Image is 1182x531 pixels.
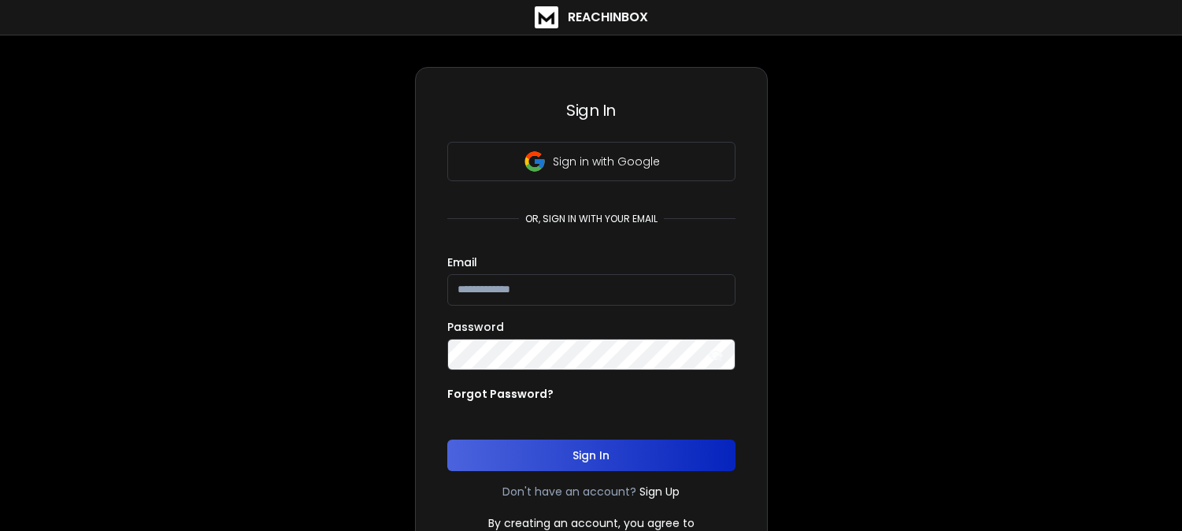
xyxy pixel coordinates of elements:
p: By creating an account, you agree to [488,515,695,531]
p: or, sign in with your email [519,213,664,225]
h3: Sign In [447,99,736,121]
img: logo [535,6,558,28]
label: Email [447,257,477,268]
p: Don't have an account? [502,484,636,499]
a: Sign Up [639,484,680,499]
button: Sign In [447,440,736,471]
button: Sign in with Google [447,142,736,181]
p: Sign in with Google [553,154,660,169]
label: Password [447,321,504,332]
h1: ReachInbox [568,8,648,27]
a: ReachInbox [535,6,648,28]
p: Forgot Password? [447,386,554,402]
